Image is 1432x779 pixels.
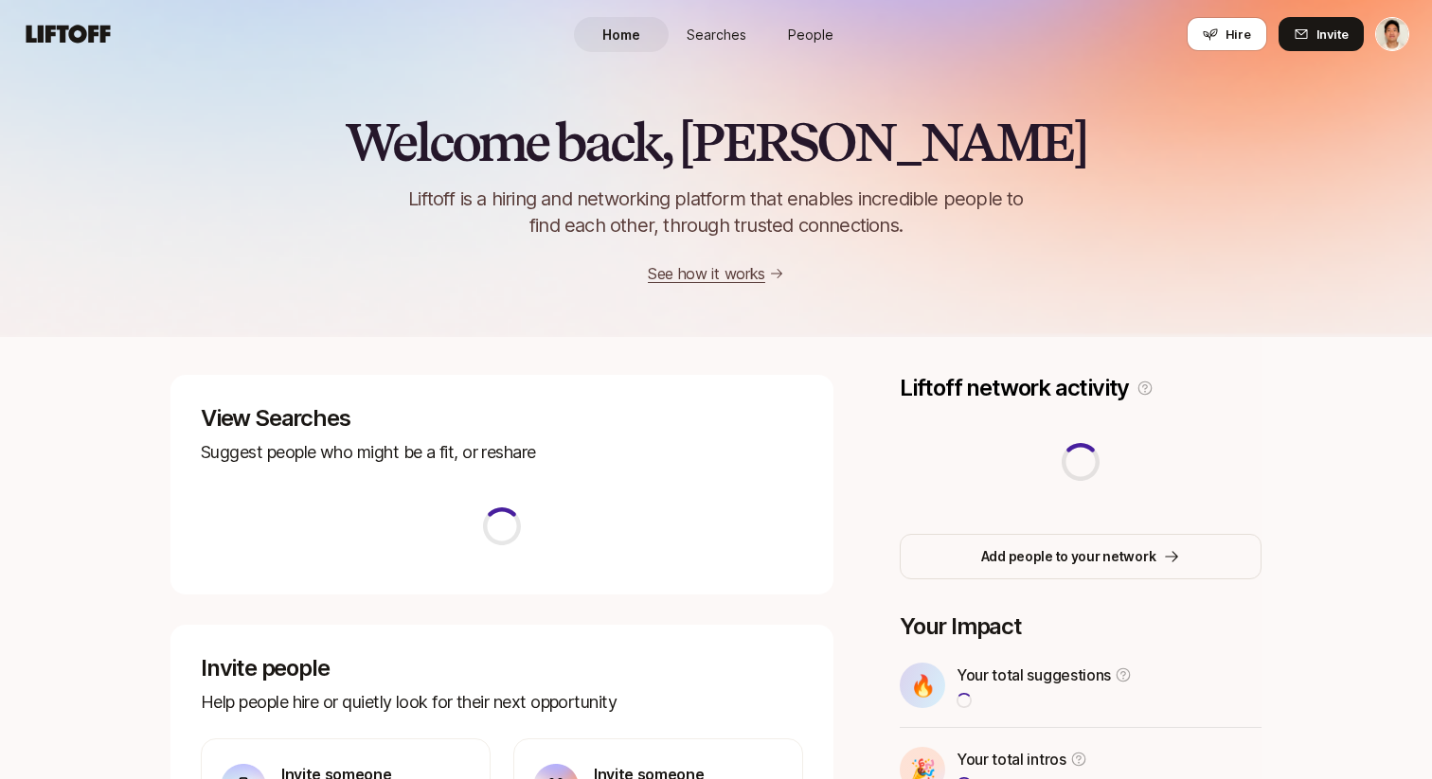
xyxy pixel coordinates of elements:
p: View Searches [201,405,803,432]
p: Your total intros [957,747,1066,771]
a: People [763,17,858,52]
p: Liftoff network activity [900,375,1129,401]
p: Liftoff is a hiring and networking platform that enables incredible people to find each other, th... [377,186,1055,239]
button: Jeremy Chen [1375,17,1409,51]
p: Your total suggestions [957,663,1111,687]
span: People [788,25,833,44]
a: Home [574,17,669,52]
button: Invite [1279,17,1364,51]
span: Invite [1316,25,1349,44]
img: Jeremy Chen [1376,18,1408,50]
button: Hire [1187,17,1267,51]
h2: Welcome back, [PERSON_NAME] [345,114,1086,170]
a: See how it works [648,264,765,283]
p: Suggest people who might be a fit, or reshare [201,439,803,466]
span: Home [602,25,640,44]
span: Searches [687,25,746,44]
p: Your Impact [900,613,1262,640]
button: Add people to your network [900,534,1262,579]
span: Hire [1226,25,1251,44]
a: Searches [669,17,763,52]
p: Help people hire or quietly look for their next opportunity [201,689,803,716]
p: Invite people [201,655,803,682]
p: Add people to your network [981,545,1156,568]
div: 🔥 [900,663,945,708]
